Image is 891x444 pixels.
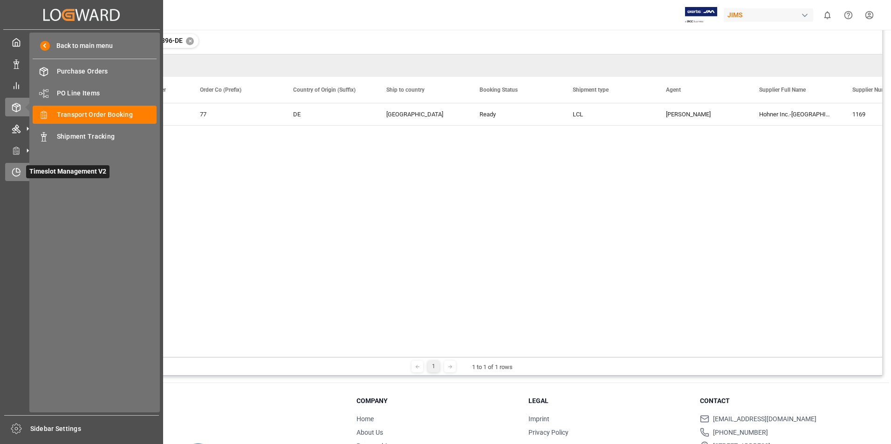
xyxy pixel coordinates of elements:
span: Agent [666,87,681,93]
div: Hohner Inc.-[GEOGRAPHIC_DATA] [748,103,841,125]
span: Back to main menu [50,41,113,51]
a: About Us [356,429,383,436]
a: Home [356,415,374,423]
a: Shipment Tracking [33,127,157,145]
div: DE [293,104,364,125]
span: Transport Order Booking [57,110,157,120]
p: Version 1.1.127 [62,426,333,435]
div: 77 [200,104,271,125]
div: 1 to 1 of 1 rows [472,363,513,372]
a: Imprint [528,415,549,423]
span: 77-10896-DE [144,37,183,44]
button: show 0 new notifications [817,5,838,26]
a: My Cockpit [5,33,158,51]
div: 1 [428,361,439,372]
div: [PERSON_NAME] [666,104,737,125]
div: [GEOGRAPHIC_DATA] [386,104,457,125]
div: JIMS [724,8,813,22]
span: Ship to country [386,87,425,93]
a: Purchase Orders [33,62,157,81]
a: PO Line Items [33,84,157,102]
p: © 2025 Logward. All rights reserved. [62,418,333,426]
span: Shipment type [573,87,609,93]
h3: Company [356,396,517,406]
span: Purchase Orders [57,67,157,76]
span: Order Co (Prefix) [200,87,241,93]
button: Help Center [838,5,859,26]
div: Ready [480,104,550,125]
span: Supplier Full Name [759,87,806,93]
h3: Contact [700,396,860,406]
span: Sidebar Settings [30,424,159,434]
img: Exertis%20JAM%20-%20Email%20Logo.jpg_1722504956.jpg [685,7,717,23]
a: Timeslot Management V2Timeslot Management V2 [5,163,158,181]
h3: Legal [528,396,689,406]
span: Country of Origin (Suffix) [293,87,356,93]
span: Timeslot Management V2 [26,165,110,178]
span: PO Line Items [57,88,157,98]
div: LCL [573,104,644,125]
a: Transport Order Booking [33,106,157,124]
button: JIMS [724,6,817,24]
div: ✕ [186,37,194,45]
span: [PHONE_NUMBER] [713,428,768,437]
a: Privacy Policy [528,429,569,436]
span: Shipment Tracking [57,132,157,141]
a: Data Management [5,54,158,73]
span: Booking Status [480,87,518,93]
span: [EMAIL_ADDRESS][DOMAIN_NAME] [713,414,816,424]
